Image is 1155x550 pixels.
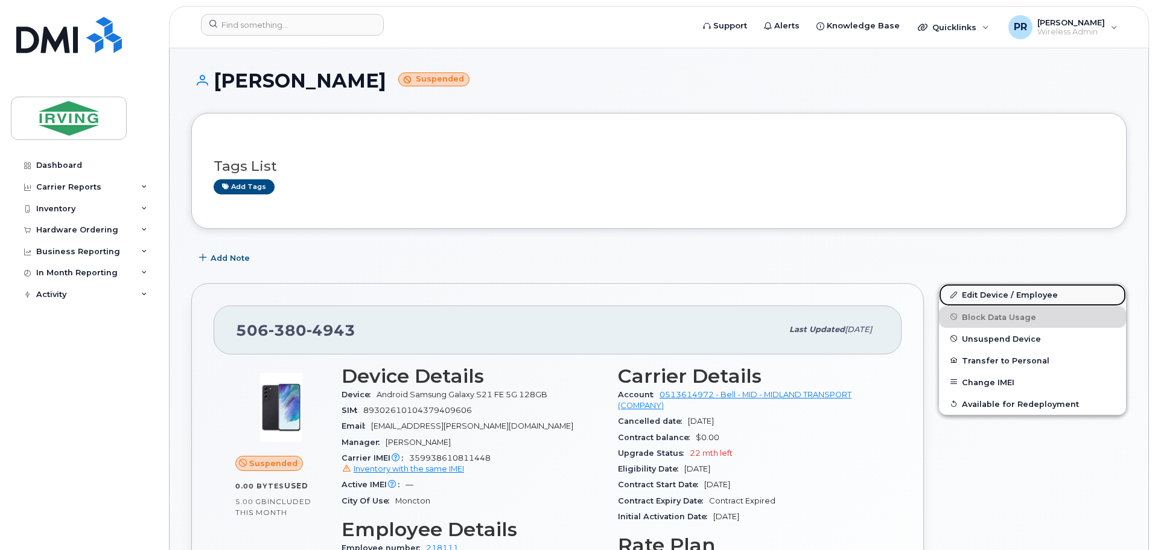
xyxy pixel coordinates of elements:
span: Active IMEI [342,480,406,489]
span: [DATE] [704,480,730,489]
span: $0.00 [696,433,719,442]
span: Unsuspend Device [962,334,1041,343]
span: [DATE] [684,464,710,473]
span: used [284,481,308,490]
span: Contract Expiry Date [618,496,709,505]
span: 22 mth left [690,449,733,458]
span: included this month [235,497,311,517]
button: Change IMEI [939,371,1126,393]
span: 380 [269,321,307,339]
h3: Device Details [342,365,603,387]
small: Suspended [398,72,469,86]
span: Last updated [789,325,845,334]
button: Block Data Usage [939,306,1126,328]
button: Transfer to Personal [939,350,1126,371]
span: Device [342,390,377,399]
span: [PERSON_NAME] [386,438,451,447]
span: [DATE] [845,325,872,334]
span: Contract balance [618,433,696,442]
span: [EMAIL_ADDRESS][PERSON_NAME][DOMAIN_NAME] [371,421,573,430]
a: Edit Device / Employee [939,284,1126,305]
span: Android Samsung Galaxy S21 FE 5G 128GB [377,390,547,399]
span: Contract Expired [709,496,775,505]
a: 0513614972 - Bell - MID - MIDLAND TRANSPORT (COMPANY) [618,390,851,410]
h3: Employee Details [342,519,603,540]
button: Available for Redeployment [939,393,1126,415]
span: Email [342,421,371,430]
span: Account [618,390,660,399]
span: Initial Activation Date [618,512,713,521]
button: Add Note [191,247,260,269]
h1: [PERSON_NAME] [191,70,1127,91]
a: Inventory with the same IMEI [342,464,464,473]
span: SIM [342,406,363,415]
span: Eligibility Date [618,464,684,473]
span: Moncton [395,496,430,505]
button: Unsuspend Device [939,328,1126,350]
span: 359938610811448 [342,453,603,475]
span: 0.00 Bytes [235,482,284,490]
span: 5.00 GB [235,497,267,506]
span: Available for Redeployment [962,399,1079,408]
span: Upgrade Status [618,449,690,458]
span: Inventory with the same IMEI [354,464,464,473]
span: City Of Use [342,496,395,505]
h3: Tags List [214,159,1104,174]
span: Contract Start Date [618,480,704,489]
span: 89302610104379409606 [363,406,472,415]
h3: Carrier Details [618,365,880,387]
span: 506 [236,321,355,339]
a: Add tags [214,179,275,194]
span: Manager [342,438,386,447]
span: Cancelled date [618,417,688,426]
span: 4943 [307,321,355,339]
span: Add Note [211,252,250,264]
span: [DATE] [688,417,714,426]
span: — [406,480,413,489]
span: Suspended [249,458,297,469]
span: [DATE] [713,512,739,521]
img: image20231002-3703462-abbrul.jpeg [245,371,317,444]
span: Carrier IMEI [342,453,409,462]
